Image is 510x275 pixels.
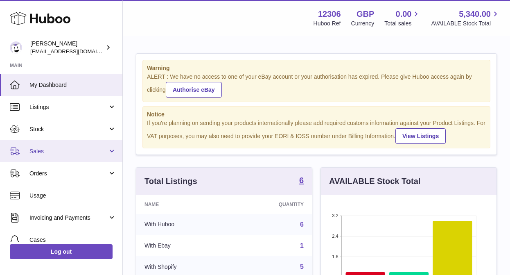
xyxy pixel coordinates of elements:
span: AVAILABLE Stock Total [431,20,500,27]
h3: AVAILABLE Stock Total [329,176,420,187]
td: With Ebay [136,235,231,257]
text: 2.4 [332,234,338,239]
a: 0.00 Total sales [384,9,421,27]
a: View Listings [395,128,446,144]
span: Cases [29,236,116,244]
strong: GBP [357,9,374,20]
th: Name [136,195,231,214]
strong: 6 [299,176,304,184]
span: 5,340.00 [459,9,491,20]
a: Authorise eBay [166,82,222,98]
span: Invoicing and Payments [29,214,108,222]
span: 0.00 [396,9,412,20]
text: 1.6 [332,254,338,259]
span: My Dashboard [29,81,116,89]
span: Sales [29,148,108,155]
a: Log out [10,244,113,259]
div: If you're planning on sending your products internationally please add required customs informati... [147,119,486,144]
div: [PERSON_NAME] [30,40,104,55]
span: Total sales [384,20,421,27]
a: 6 [299,176,304,186]
a: 5,340.00 AVAILABLE Stock Total [431,9,500,27]
span: Listings [29,103,108,111]
th: Quantity [231,195,312,214]
div: Huboo Ref [314,20,341,27]
strong: Notice [147,111,486,118]
span: Stock [29,125,108,133]
div: ALERT : We have no access to one of your eBay account or your authorisation has expired. Please g... [147,73,486,98]
span: Usage [29,192,116,200]
span: [EMAIL_ADDRESS][DOMAIN_NAME] [30,48,120,55]
a: 5 [300,263,304,270]
a: 6 [300,221,304,228]
td: With Huboo [136,214,231,235]
strong: Warning [147,64,486,72]
a: 1 [300,242,304,249]
div: Currency [351,20,375,27]
span: Orders [29,170,108,177]
img: hello@otect.co [10,41,22,54]
strong: 12306 [318,9,341,20]
text: 3.2 [332,213,338,218]
h3: Total Listings [144,176,197,187]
